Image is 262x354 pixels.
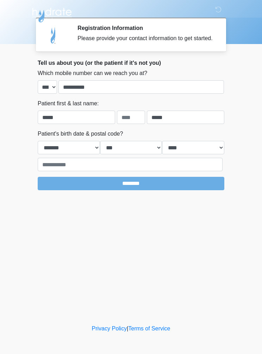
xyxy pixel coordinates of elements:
h2: Tell us about you (or the patient if it's not you) [38,60,224,66]
a: | [127,325,128,331]
a: Privacy Policy [92,325,127,331]
label: Patient's birth date & postal code? [38,130,123,138]
a: Terms of Service [128,325,170,331]
label: Patient first & last name: [38,99,99,108]
div: Please provide your contact information to get started. [77,34,214,43]
img: Agent Avatar [43,25,64,46]
label: Which mobile number can we reach you at? [38,69,147,77]
img: Hydrate IV Bar - Flagstaff Logo [31,5,73,23]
